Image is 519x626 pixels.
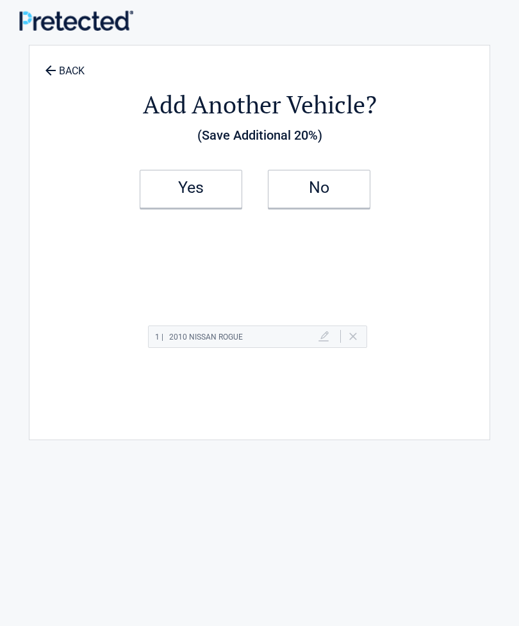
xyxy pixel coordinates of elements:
h2: 2010 Nissan ROGUE [155,329,243,345]
a: Delete [349,333,357,340]
h2: Add Another Vehicle? [36,88,483,121]
a: BACK [42,54,87,76]
h2: No [281,183,357,192]
span: 1 | [155,333,163,342]
img: Main Logo [19,10,133,31]
h2: Yes [153,183,229,192]
h3: (Save Additional 20%) [36,124,483,146]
